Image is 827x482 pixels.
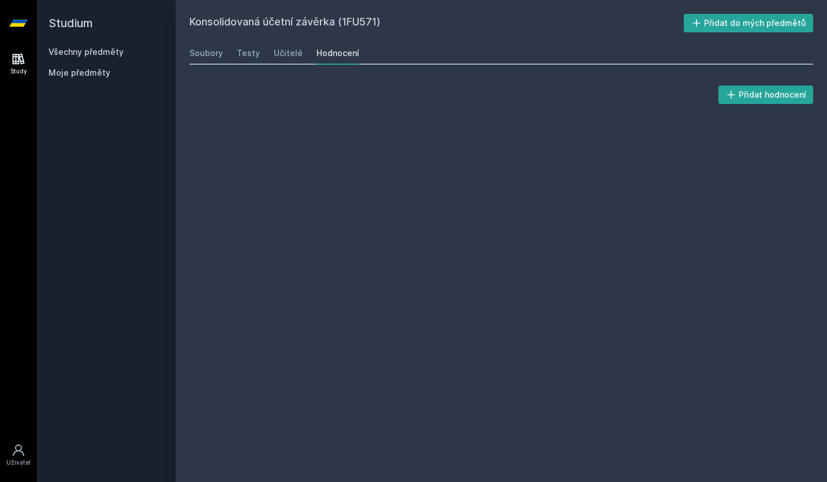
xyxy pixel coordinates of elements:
[684,14,814,32] button: Přidat do mých předmětů
[2,46,35,81] a: Study
[237,42,260,65] a: Testy
[189,14,684,32] h2: Konsolidovaná účetní závěrka (1FU571)
[6,458,31,467] div: Uživatel
[274,47,303,59] div: Učitelé
[274,42,303,65] a: Učitelé
[316,42,359,65] a: Hodnocení
[316,47,359,59] div: Hodnocení
[49,67,110,79] span: Moje předměty
[718,86,814,104] button: Přidat hodnocení
[49,47,124,57] a: Všechny předměty
[2,437,35,473] a: Uživatel
[189,42,223,65] a: Soubory
[10,67,27,76] div: Study
[189,47,223,59] div: Soubory
[237,47,260,59] div: Testy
